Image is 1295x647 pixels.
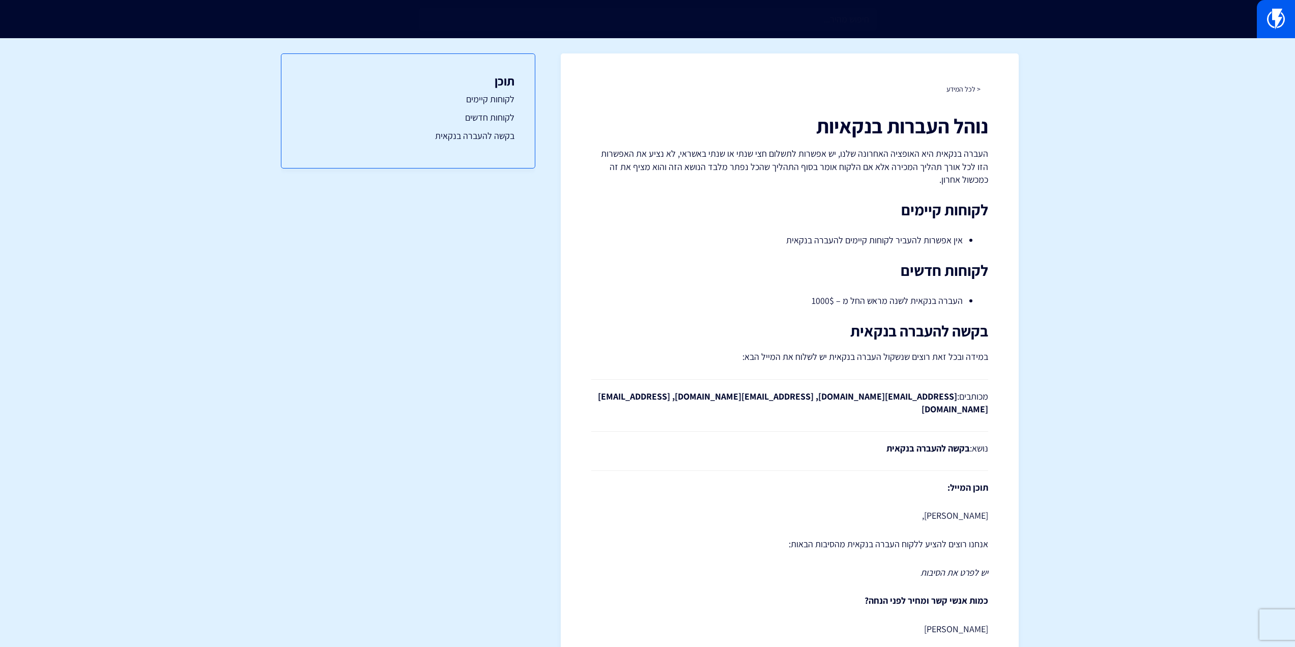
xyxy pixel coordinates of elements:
p: העברה בנקאית היא האופציה האחרונה שלנו, יש אפשרות לתשלום חצי שנתי או שנתי באשראי, לא נציע את האפשר... [591,147,988,186]
p: [PERSON_NAME], [591,509,988,522]
p: נושא: [591,442,988,455]
a: לקוחות קיימים [302,93,514,106]
h2: בקשה להעברה בנקאית [591,323,988,340]
strong: כמות אנשי קשר ומחיר לפני הנחה? [865,595,988,606]
li: אין אפשרות להעביר לקוחות קיימים להעברה בנקאית [617,234,963,247]
input: חיפוש מהיר... [419,8,877,31]
h1: נוהל העברות בנקאיות [591,115,988,137]
strong: תוכן המייל: [947,482,988,493]
strong: בקשה להעברה בנקאית [886,442,970,454]
p: במידה ובכל זאת רוצים שנשקול העברה בנקאית יש לשלוח את המייל הבא: [591,350,988,364]
a: < לכל המידע [946,85,981,94]
em: יש לפרט את הסיבות [920,567,988,578]
p: אנחנו רוצים להציע ללקוח העברה בנקאית מהסיבות הבאות: [591,538,988,551]
h2: לקוחות חדשים [591,262,988,279]
p: [PERSON_NAME] [591,623,988,636]
strong: [EMAIL_ADDRESS][DOMAIN_NAME], [EMAIL_ADDRESS][DOMAIN_NAME], [EMAIL_ADDRESS][DOMAIN_NAME] [598,390,988,415]
p: מכותבים: [591,390,988,416]
a: בקשה להעברה בנקאית [302,129,514,143]
h3: תוכן [302,74,514,88]
h2: לקוחות קיימים [591,202,988,218]
li: העברה בנקאית לשנה מראש החל מ – 1000$ [617,294,963,307]
a: לקוחות חדשים [302,111,514,124]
